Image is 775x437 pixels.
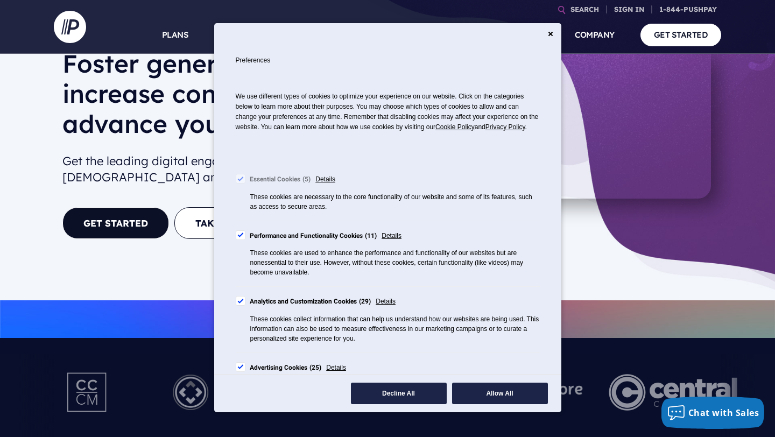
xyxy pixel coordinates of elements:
div: These cookies collect information that can help us understand how our websites are being used. Th... [250,314,540,343]
div: 11 [365,230,377,242]
span: Details [315,174,335,186]
span: Details [382,230,401,242]
div: Cookie Consent Preferences [214,23,561,412]
div: Advertising Cookies [250,362,322,374]
div: These cookies are necessary to the core functionality of our website and some of its features, su... [250,192,540,212]
h2: Preferences [236,45,540,76]
button: Chat with Sales [661,397,765,429]
a: Privacy Policy [485,123,525,131]
div: Performance and Functionality Cookies [250,230,377,242]
span: Details [326,362,346,374]
button: Decline All [351,383,447,404]
button: Allow All [452,383,548,404]
p: We use different types of cookies to optimize your experience on our website. Click on the catego... [236,87,540,149]
button: Close [548,31,553,37]
div: Essential Cookies [250,174,311,186]
div: Analytics and Customization Cookies [250,296,371,308]
div: These cookies are used to enhance the performance and functionality of our websites but are nones... [250,248,540,277]
div: 25 [309,362,321,374]
span: Chat with Sales [688,407,759,419]
span: Details [376,296,396,308]
span: Cookie Policy [435,123,475,131]
div: 29 [359,296,371,308]
div: 5 [302,174,311,186]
